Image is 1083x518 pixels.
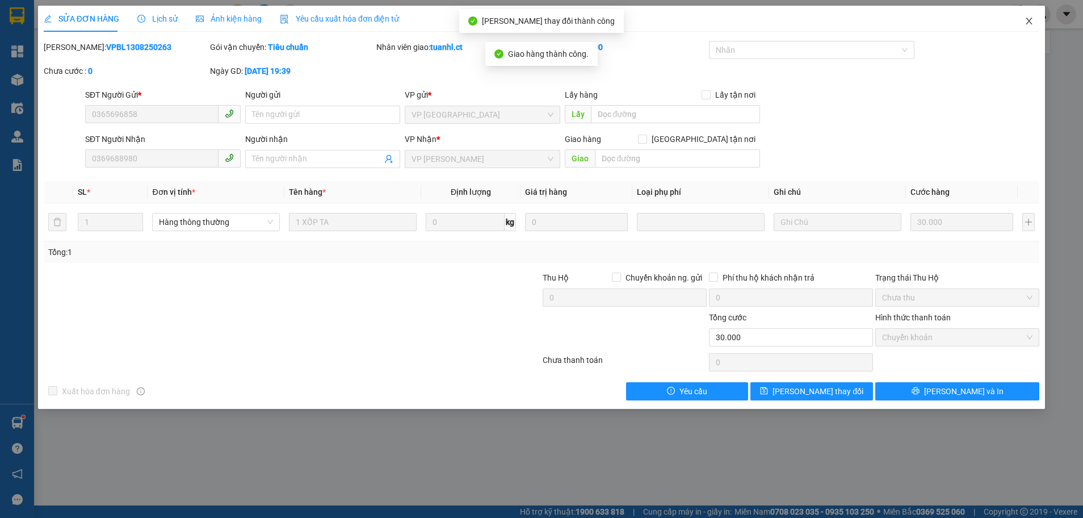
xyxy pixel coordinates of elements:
b: 0 [88,66,93,76]
span: VP Hoàng Liệt [412,151,553,168]
span: check-circle [468,16,477,26]
img: icon [280,15,289,24]
span: Chuyển khoản [882,329,1032,346]
div: Chưa thanh toán [541,354,708,374]
div: Người gửi [245,89,401,101]
b: Tiêu chuẩn [268,43,308,52]
span: Tổng cước [709,313,746,322]
div: Gói vận chuyển: [210,41,374,53]
span: Xuất hóa đơn hàng [57,385,135,398]
span: Thu Hộ [543,273,569,282]
span: Lấy [565,105,591,123]
span: clock-circle [137,15,145,23]
div: SĐT Người Nhận [85,133,241,145]
span: [PERSON_NAME] thay đổi thành công [482,16,615,26]
span: Chưa thu [882,289,1032,306]
div: VP gửi [405,89,560,101]
span: picture [196,15,204,23]
b: VPBL1308250263 [106,43,171,52]
span: Giao [565,149,595,168]
input: 0 [910,213,1013,231]
span: Hàng thông thường [159,214,273,231]
span: Định lượng [451,187,491,197]
span: Lấy hàng [565,90,598,99]
button: save[PERSON_NAME] thay đổi [750,382,873,400]
button: plus [1022,213,1035,231]
div: Trạng thái Thu Hộ [875,271,1039,284]
div: Nhân viên giao: [376,41,540,53]
span: Giao hàng [565,135,601,144]
input: Dọc đường [591,105,760,123]
label: Hình thức thanh toán [875,313,951,322]
span: phone [225,153,234,162]
span: Cước hàng [910,187,950,197]
button: exclamation-circleYêu cầu [626,382,749,400]
span: Lịch sử [137,14,178,23]
input: Ghi Chú [774,213,901,231]
span: phone [225,109,234,118]
span: VP Nhận [405,135,436,144]
span: exclamation-circle [667,387,675,396]
b: tuanhl.ct [430,43,463,52]
span: Lấy tận nơi [711,89,760,101]
span: Giá trị hàng [525,187,567,197]
span: save [760,387,768,396]
th: Ghi chú [769,181,906,203]
span: [PERSON_NAME] và In [924,385,1004,398]
span: close [1025,16,1034,26]
input: VD: Bàn, Ghế [289,213,417,231]
div: Người nhận [245,133,401,145]
span: [GEOGRAPHIC_DATA] tận nơi [647,133,760,145]
th: Loại phụ phí [632,181,769,203]
span: printer [912,387,920,396]
span: Tên hàng [289,187,326,197]
span: info-circle [137,387,145,395]
button: delete [48,213,66,231]
span: Yêu cầu xuất hóa đơn điện tử [280,14,400,23]
div: Ngày GD: [210,65,374,77]
button: Close [1013,6,1045,37]
span: Giao hàng thành công. [508,49,589,59]
span: Ảnh kiện hàng [196,14,262,23]
div: Cước rồi : [543,41,707,53]
span: SỬA ĐƠN HÀNG [44,14,119,23]
div: SĐT Người Gửi [85,89,241,101]
b: [DATE] 19:39 [245,66,291,76]
div: Chưa cước : [44,65,208,77]
div: Tổng: 1 [48,246,418,258]
span: user-add [384,154,393,164]
span: Đơn vị tính [152,187,195,197]
span: VP Bình Lộc [412,106,553,123]
span: [PERSON_NAME] thay đổi [773,385,863,398]
span: check-circle [494,49,503,59]
span: Phí thu hộ khách nhận trả [718,271,819,284]
span: Chuyển khoản ng. gửi [621,271,707,284]
input: Dọc đường [595,149,760,168]
span: edit [44,15,52,23]
input: 0 [525,213,628,231]
span: SL [78,187,87,197]
span: kg [505,213,516,231]
span: Yêu cầu [679,385,707,398]
button: printer[PERSON_NAME] và In [875,382,1039,400]
div: [PERSON_NAME]: [44,41,208,53]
